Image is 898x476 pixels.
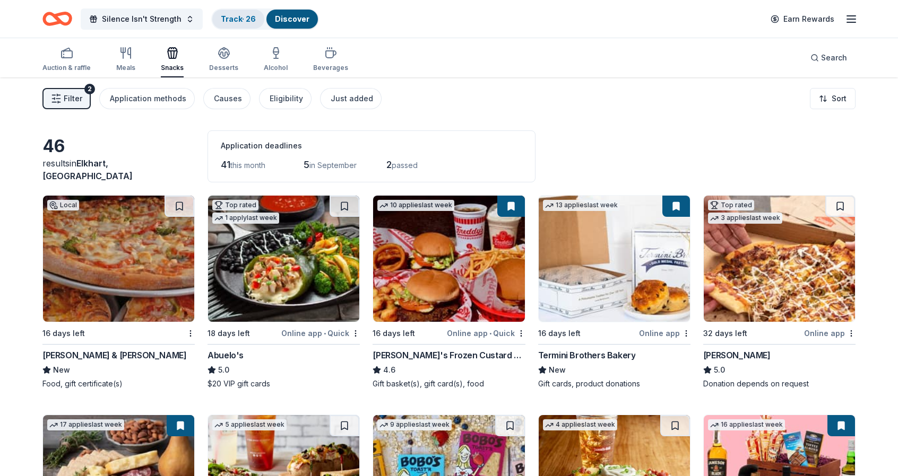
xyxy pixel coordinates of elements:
div: 10 applies last week [377,200,454,211]
button: Snacks [161,42,184,77]
a: Track· 26 [221,14,256,23]
span: 4.6 [383,364,395,376]
div: 16 days left [42,327,85,340]
div: Just added [331,92,373,105]
button: Alcohol [264,42,288,77]
div: 2 [84,84,95,94]
div: Application methods [110,92,186,105]
div: Top rated [212,200,258,210]
img: Image for Casey's [704,196,855,322]
span: • [324,329,326,338]
span: passed [392,161,418,170]
div: Gift basket(s), gift card(s), food [373,378,525,389]
button: Filter2 [42,88,91,109]
button: Search [802,47,856,68]
span: in [42,158,133,181]
button: Meals [116,42,135,77]
span: in September [309,161,357,170]
div: Online app Quick [447,327,525,340]
div: 16 days left [538,327,581,340]
a: Home [42,6,72,31]
span: 2 [386,159,392,170]
a: Image for Sam & Louie'sLocal16 days left[PERSON_NAME] & [PERSON_NAME]NewFood, gift certificate(s) [42,195,195,389]
div: Donation depends on request [703,378,856,389]
div: Alcohol [264,64,288,72]
button: Application methods [99,88,195,109]
div: Online app [804,327,856,340]
div: 1 apply last week [212,213,279,224]
a: Discover [275,14,309,23]
span: Filter [64,92,82,105]
div: Desserts [209,64,238,72]
button: Just added [320,88,382,109]
div: 18 days left [208,327,250,340]
div: Termini Brothers Bakery [538,349,636,362]
div: 17 applies last week [47,419,124,430]
button: Sort [810,88,856,109]
span: • [489,329,491,338]
div: Snacks [161,64,184,72]
div: Abuelo's [208,349,244,362]
div: Meals [116,64,135,72]
a: Earn Rewards [764,10,841,29]
span: Elkhart, [GEOGRAPHIC_DATA] [42,158,133,181]
div: Causes [214,92,242,105]
img: Image for Termini Brothers Bakery [539,196,690,322]
a: Image for Casey'sTop rated3 applieslast week32 days leftOnline app[PERSON_NAME]5.0Donation depend... [703,195,856,389]
a: Image for Abuelo's Top rated1 applylast week18 days leftOnline app•QuickAbuelo's5.0$20 VIP gift c... [208,195,360,389]
span: New [53,364,70,376]
div: 9 applies last week [377,419,452,430]
div: Beverages [313,64,348,72]
div: Online app Quick [281,327,360,340]
button: Eligibility [259,88,312,109]
span: Silence Isn't Strength [102,13,182,25]
div: [PERSON_NAME]'s Frozen Custard & Steakburgers [373,349,525,362]
span: this month [230,161,265,170]
span: 5 [304,159,309,170]
div: 5 applies last week [212,419,287,430]
a: Image for Freddy's Frozen Custard & Steakburgers10 applieslast week16 days leftOnline app•Quick[P... [373,195,525,389]
button: Causes [203,88,251,109]
div: [PERSON_NAME] & [PERSON_NAME] [42,349,186,362]
span: 5.0 [714,364,725,376]
button: Auction & raffle [42,42,91,77]
div: Online app [639,327,690,340]
div: [PERSON_NAME] [703,349,771,362]
span: Sort [832,92,847,105]
img: Image for Freddy's Frozen Custard & Steakburgers [373,196,524,322]
button: Silence Isn't Strength [81,8,203,30]
div: Auction & raffle [42,64,91,72]
span: 41 [221,159,230,170]
div: Eligibility [270,92,303,105]
div: Top rated [708,200,754,210]
div: 13 applies last week [543,200,620,211]
button: Track· 26Discover [211,8,319,30]
span: Search [821,51,847,64]
button: Beverages [313,42,348,77]
div: 4 applies last week [543,419,617,430]
span: 5.0 [218,364,229,376]
div: 16 applies last week [708,419,785,430]
div: results [42,157,195,182]
div: 46 [42,136,195,157]
img: Image for Abuelo's [208,196,359,322]
img: Image for Sam & Louie's [43,196,194,322]
div: Food, gift certificate(s) [42,378,195,389]
div: Application deadlines [221,139,522,152]
button: Desserts [209,42,238,77]
div: $20 VIP gift cards [208,378,360,389]
a: Image for Termini Brothers Bakery13 applieslast week16 days leftOnline appTermini Brothers Bakery... [538,195,690,389]
div: 16 days left [373,327,415,340]
span: New [549,364,566,376]
div: 32 days left [703,327,747,340]
div: Gift cards, product donations [538,378,690,389]
div: Local [47,200,79,210]
div: 3 applies last week [708,213,782,224]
